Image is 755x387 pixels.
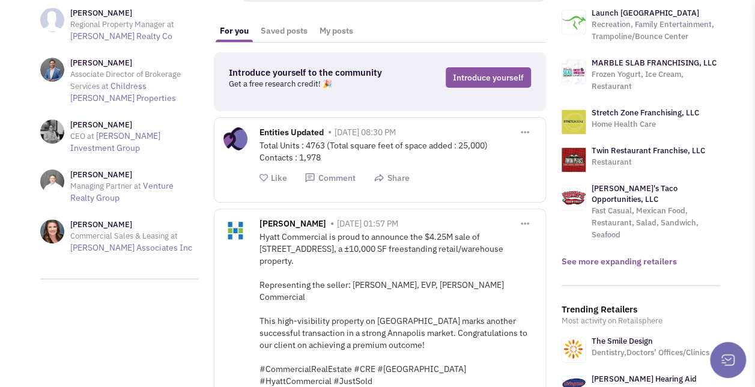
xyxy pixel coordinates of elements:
a: MARBLE SLAB FRANCHISING, LLC [592,58,717,68]
h3: [PERSON_NAME] [70,58,199,69]
a: [PERSON_NAME] Realty Co [70,31,172,41]
p: Dentistry,Doctors’ Offices/Clinics [592,347,709,359]
a: Introduce yourself [446,67,531,88]
p: Get a free research credit! 🎉 [229,78,399,90]
a: My posts [314,20,359,42]
a: [PERSON_NAME] Investment Group [70,130,160,153]
a: Launch [GEOGRAPHIC_DATA] [592,8,699,18]
span: Associate Director of Brokerage Services at [70,69,181,91]
img: logo [562,10,586,34]
p: Restaurant [592,156,705,168]
span: Managing Partner at [70,181,141,191]
span: Entities Updated [259,127,324,141]
a: Stretch Zone Franchising, LLC [592,108,699,118]
a: [PERSON_NAME]'s Taco Opportunities, LLC [592,183,678,204]
a: The Smile Design [592,336,653,346]
span: CEO at [70,131,94,141]
h3: [PERSON_NAME] [70,120,199,130]
span: [PERSON_NAME] [259,218,326,232]
h3: [PERSON_NAME] [70,8,199,19]
h3: Trending Retailers [562,304,720,315]
div: Total Units : 4763 (Total square feet of space added : 25,000) Contacts : 1,978 [259,139,536,163]
p: Home Health Care [592,118,699,130]
h3: Introduce yourself to the community [229,67,399,78]
p: Fast Casual, Mexican Food, Restaurant, Salad, Sandwich, Seafood [592,205,720,241]
img: logo [562,110,586,134]
span: [DATE] 01:57 PM [337,218,398,229]
p: Frozen Yogurt, Ice Cream, Restaurant [592,69,720,93]
img: logo [562,148,586,172]
p: Recreation, Family Entertainment, Trampoline/Bounce Center [592,19,720,43]
span: Regional Property Manager at [70,19,174,29]
a: For you [214,20,255,42]
span: [DATE] 08:30 PM [335,127,396,138]
a: Venture Realty Group [70,180,174,203]
a: [PERSON_NAME] Associates Inc [70,242,192,253]
a: Twin Restaurant Franchise, LLC [592,145,705,156]
h3: [PERSON_NAME] [70,169,199,180]
a: Childress [PERSON_NAME] Properties [70,81,176,103]
p: Most activity on Retailsphere [562,315,720,327]
button: Like [259,172,287,184]
div: Hyatt Commercial is proud to announce the $4.25M sale of [STREET_ADDRESS], a ±10,000 SF freestand... [259,231,536,387]
button: Comment [305,172,356,184]
img: logo [562,186,586,210]
img: logo [562,60,586,84]
a: See more expanding retailers [562,256,677,267]
img: NoImageAvailable1.jpg [40,8,64,32]
button: Share [374,172,410,184]
span: Commercial Sales & Leasing at [70,231,178,241]
h3: [PERSON_NAME] [70,219,199,230]
a: Saved posts [255,20,314,42]
span: Like [271,172,287,183]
